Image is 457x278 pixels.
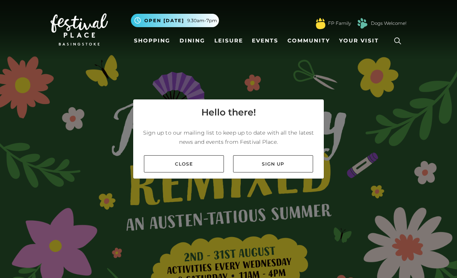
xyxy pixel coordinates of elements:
a: Dogs Welcome! [371,20,406,27]
a: Dining [176,34,208,48]
img: Festival Place Logo [51,13,108,46]
span: Your Visit [339,37,379,45]
a: Close [144,155,224,172]
span: 9.30am-7pm [187,17,217,24]
button: Open [DATE] 9.30am-7pm [131,14,219,27]
h4: Hello there! [201,106,256,119]
a: Leisure [211,34,246,48]
a: Events [249,34,281,48]
a: Community [284,34,333,48]
a: Shopping [131,34,173,48]
p: Sign up to our mailing list to keep up to date with all the latest news and events from Festival ... [139,128,318,146]
a: Sign up [233,155,313,172]
a: FP Family [328,20,351,27]
span: Open [DATE] [144,17,184,24]
a: Your Visit [336,34,386,48]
